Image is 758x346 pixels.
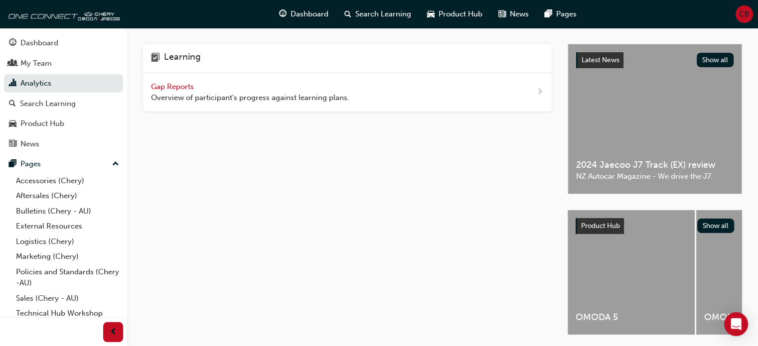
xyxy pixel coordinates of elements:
span: chart-icon [9,79,16,88]
span: learning-icon [151,52,160,65]
a: Technical Hub Workshop information [12,306,123,332]
a: guage-iconDashboard [271,4,336,24]
span: Pages [556,8,577,20]
button: Show all [697,53,734,67]
span: news-icon [9,140,16,149]
span: Overview of participant's progress against learning plans. [151,92,349,104]
span: Latest News [582,56,619,64]
span: Gap Reports [151,82,196,91]
span: Dashboard [291,8,328,20]
a: Gap Reports Overview of participant's progress against learning plans.next-icon [143,73,552,112]
a: My Team [4,54,123,73]
a: news-iconNews [490,4,537,24]
img: oneconnect [5,4,120,24]
span: car-icon [9,119,16,128]
a: Marketing (Chery) [12,249,123,264]
a: OMODA 5 [568,210,695,335]
span: Product Hub [439,8,482,20]
a: Search Learning [4,95,123,113]
span: car-icon [427,8,435,20]
span: search-icon [344,8,351,20]
span: guage-icon [9,39,16,48]
a: Policies and Standards (Chery -AU) [12,264,123,291]
div: My Team [20,58,52,69]
button: Show all [697,219,735,233]
span: NZ Autocar Magazine - We drive the J7. [576,171,734,182]
a: Analytics [4,74,123,93]
div: Search Learning [20,98,76,110]
span: OMODA 5 [576,312,687,323]
a: pages-iconPages [537,4,585,24]
a: Aftersales (Chery) [12,188,123,204]
div: Open Intercom Messenger [724,312,748,336]
span: prev-icon [110,326,117,339]
span: pages-icon [545,8,552,20]
span: people-icon [9,59,16,68]
a: Latest NewsShow all2024 Jaecoo J7 Track (EX) reviewNZ Autocar Magazine - We drive the J7. [568,44,742,194]
div: News [20,138,39,150]
span: 2024 Jaecoo J7 Track (EX) review [576,159,734,171]
span: Product Hub [581,222,620,230]
h4: Learning [164,52,201,65]
button: Pages [4,155,123,173]
a: Latest NewsShow all [576,52,734,68]
span: news-icon [498,8,506,20]
div: Dashboard [20,37,58,49]
a: Dashboard [4,34,123,52]
span: pages-icon [9,160,16,169]
a: search-iconSearch Learning [336,4,419,24]
button: CB [736,5,753,23]
span: CB [739,8,750,20]
a: Bulletins (Chery - AU) [12,204,123,219]
span: News [510,8,529,20]
a: External Resources [12,219,123,234]
span: guage-icon [279,8,287,20]
span: next-icon [536,86,544,99]
a: Product Hub [4,115,123,133]
button: DashboardMy TeamAnalyticsSearch LearningProduct HubNews [4,32,123,155]
a: Accessories (Chery) [12,173,123,189]
span: up-icon [112,158,119,171]
a: News [4,135,123,153]
a: car-iconProduct Hub [419,4,490,24]
span: search-icon [9,100,16,109]
a: Sales (Chery - AU) [12,291,123,306]
a: Product HubShow all [576,218,734,234]
a: Logistics (Chery) [12,234,123,249]
span: Search Learning [355,8,411,20]
div: Pages [20,158,41,170]
div: Product Hub [20,118,64,129]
